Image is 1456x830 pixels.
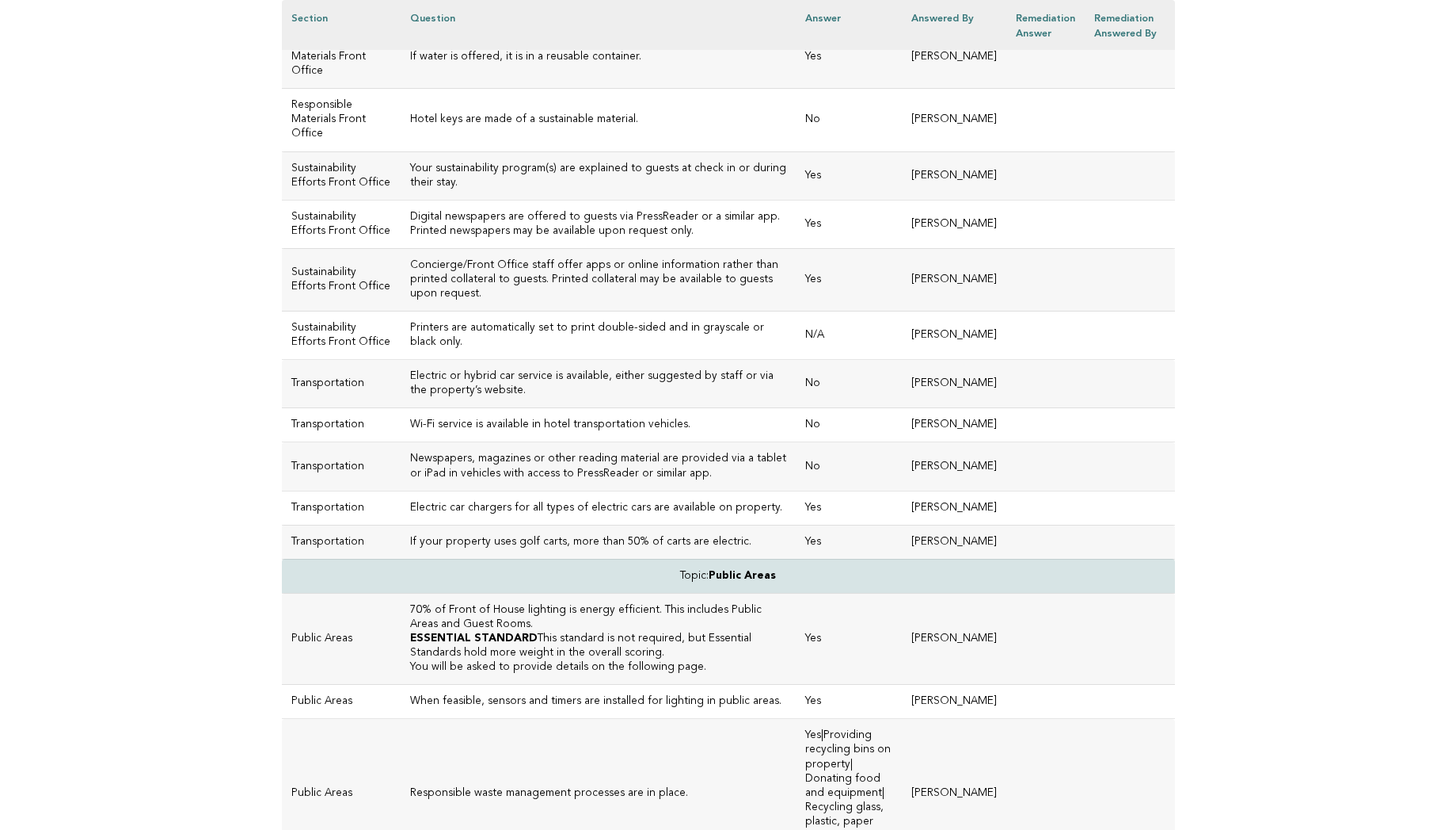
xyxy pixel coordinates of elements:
h3: Printers are automatically set to print double-sided and in grayscale or black only. [410,321,786,350]
h3: Electric car chargers for all types of electric cars are available on property. [410,501,786,515]
td: Public Areas [282,593,401,684]
h3: If your property uses golf carts, more than 50% of carts are electric. [410,535,786,549]
td: [PERSON_NAME] [902,593,1006,684]
td: [PERSON_NAME] [902,312,1006,360]
td: Sustainability Efforts Front Office [282,312,401,360]
td: No [796,442,902,491]
td: [PERSON_NAME] [902,200,1006,248]
td: Public Areas [282,685,401,719]
h3: 70% of Front of House lighting is energy efficient. This includes Public Areas and Guest Rooms. [410,603,786,632]
td: [PERSON_NAME] [902,26,1006,89]
h3: If water is offered, it is in a reusable container. [410,50,786,64]
td: [PERSON_NAME] [902,685,1006,719]
td: Responsible Materials Front Office [282,89,401,151]
p: This standard is not required, but Essential Standards hold more weight in the overall scoring. [410,632,786,660]
td: Yes [796,200,902,248]
h3: Digital newspapers are offered to guests via PressReader or a similar app. Printed newspapers may... [410,210,786,239]
td: [PERSON_NAME] [902,525,1006,559]
h3: Electric or hybrid car service is available, either suggested by staff or via the property’s webs... [410,369,786,398]
td: Yes [796,26,902,89]
td: Transportation [282,442,401,491]
td: No [796,89,902,151]
td: [PERSON_NAME] [902,360,1006,408]
td: Yes [796,151,902,200]
td: [PERSON_NAME] [902,408,1006,442]
strong: ESSENTIAL STANDARD [410,633,538,644]
h3: Wi-Fi service is available in hotel transportation vehicles. [410,418,786,432]
td: Yes [796,491,902,525]
td: Transportation [282,360,401,408]
td: Yes [796,525,902,559]
strong: Public Areas [709,571,776,581]
h3: Concierge/Front Office staff offer apps or online information rather than printed collateral to g... [410,258,786,301]
td: N/A [796,312,902,360]
td: Sustainability Efforts Front Office [282,151,401,200]
h3: When feasible, sensors and timers are installed for lighting in public areas. [410,694,786,709]
td: Transportation [282,491,401,525]
td: No [796,408,902,442]
td: [PERSON_NAME] [902,248,1006,311]
td: Transportation [282,525,401,559]
p: You will be asked to provide details on the following page. [410,660,786,675]
h3: Hotel keys are made of a sustainable material. [410,113,786,127]
td: Sustainability Efforts Front Office [282,200,401,248]
td: Yes [796,593,902,684]
td: Yes [796,248,902,311]
td: [PERSON_NAME] [902,151,1006,200]
h3: Newspapers, magazines or other reading material are provided via a tablet or iPad in vehicles wit... [410,452,786,480]
td: Topic: [282,559,1175,593]
td: Yes [796,685,902,719]
h3: Responsible waste management processes are in place. [410,786,786,801]
td: [PERSON_NAME] [902,442,1006,491]
td: Transportation [282,408,401,442]
td: [PERSON_NAME] [902,89,1006,151]
td: No [796,360,902,408]
td: Sustainability Efforts Front Office [282,248,401,311]
td: Responsible Materials Front Office [282,26,401,89]
td: [PERSON_NAME] [902,491,1006,525]
h3: Your sustainability program(s) are explained to guests at check in or during their stay. [410,162,786,190]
